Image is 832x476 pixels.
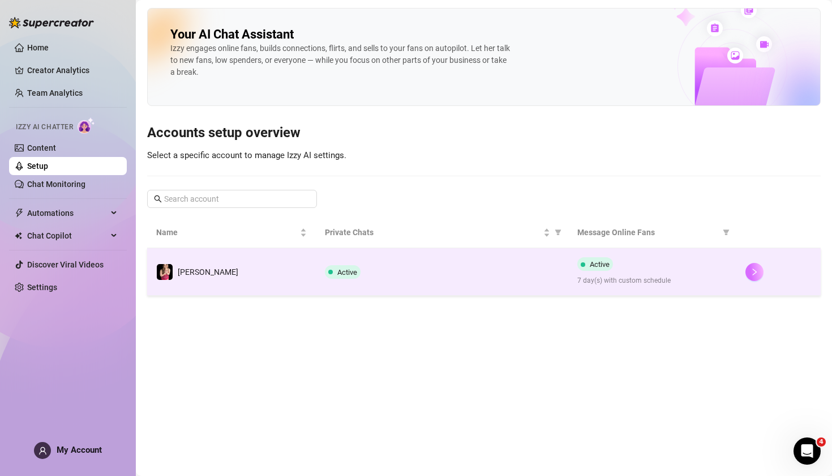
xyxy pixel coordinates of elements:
[745,263,764,281] button: right
[27,143,56,152] a: Content
[147,217,316,248] th: Name
[27,88,83,97] a: Team Analytics
[147,150,346,160] span: Select a specific account to manage Izzy AI settings.
[555,229,561,236] span: filter
[325,226,541,239] span: Private Chats
[27,227,108,245] span: Chat Copilot
[27,260,104,269] a: Discover Viral Videos
[27,283,57,292] a: Settings
[27,43,49,52] a: Home
[57,445,102,455] span: My Account
[164,193,301,205] input: Search account
[157,264,173,280] img: Erin
[147,124,821,142] h3: Accounts setup overview
[27,180,85,189] a: Chat Monitoring
[577,226,719,239] span: Message Online Fans
[723,229,730,236] span: filter
[552,224,564,241] span: filter
[27,204,108,222] span: Automations
[337,268,357,277] span: Active
[794,437,821,465] iframe: Intercom live chat
[38,447,47,455] span: user
[316,217,568,248] th: Private Chats
[9,17,94,28] img: logo-BBDzfeDw.svg
[15,232,22,240] img: Chat Copilot
[170,27,294,42] h2: Your AI Chat Assistant
[590,260,610,269] span: Active
[15,209,24,218] span: thunderbolt
[27,161,48,171] a: Setup
[750,268,758,276] span: right
[16,122,73,133] span: Izzy AI Chatter
[27,61,118,79] a: Creator Analytics
[156,226,298,239] span: Name
[577,275,728,286] span: 7 day(s) with custom schedule
[721,224,732,241] span: filter
[178,267,238,277] span: [PERSON_NAME]
[154,195,162,203] span: search
[78,117,95,134] img: AI Chatter
[817,437,826,447] span: 4
[170,42,510,78] div: Izzy engages online fans, builds connections, flirts, and sells to your fans on autopilot. Let he...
